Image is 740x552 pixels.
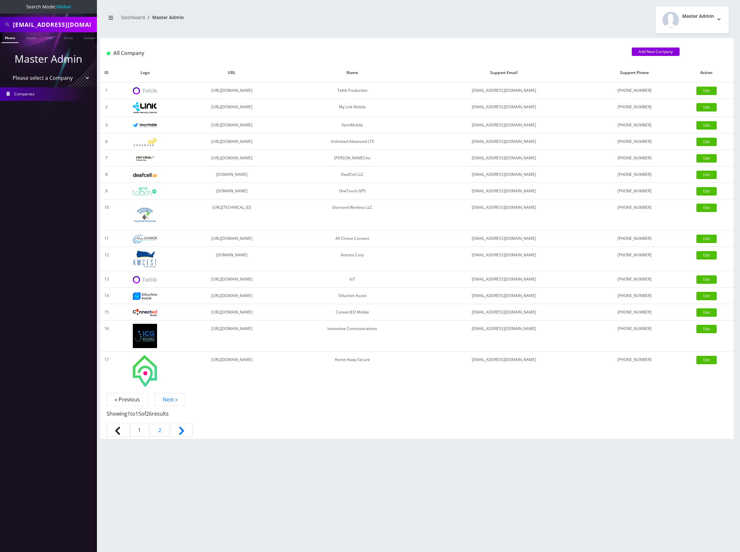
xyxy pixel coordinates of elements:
td: [URL][DOMAIN_NAME] [177,117,286,133]
td: [URL][DOMAIN_NAME] [177,321,286,352]
img: DeafCell LLC [133,173,157,177]
td: Amcest Corp [286,247,418,271]
a: Edit [696,251,717,260]
img: Rexing Inc [133,155,157,162]
th: Name [286,63,418,82]
td: [EMAIL_ADDRESS][DOMAIN_NAME] [418,352,589,390]
td: 3 [100,117,113,133]
td: 2 [100,99,113,117]
td: [EMAIL_ADDRESS][DOMAIN_NAME] [418,321,589,352]
img: All Choice Connect [133,235,157,243]
td: [PHONE_NUMBER] [589,150,680,166]
td: [URL][TECHNICAL_ID] [177,199,286,230]
td: 14 [100,288,113,304]
a: Edit [696,187,717,196]
td: [PHONE_NUMBER] [589,166,680,183]
td: 6 [100,133,113,150]
td: 16 [100,321,113,352]
td: [EMAIL_ADDRESS][DOMAIN_NAME] [418,82,589,99]
img: All Company [107,52,110,55]
td: 13 [100,271,113,288]
td: 11 [100,230,113,247]
a: Next » [154,393,186,406]
button: Master Admin [656,6,729,33]
a: Company [80,32,102,42]
td: [PHONE_NUMBER] [589,288,680,304]
td: 10 [100,199,113,230]
img: VennMobile [133,123,157,128]
a: Edit [696,138,717,146]
td: 8 [100,166,113,183]
td: [DOMAIN_NAME] [177,247,286,271]
td: [EMAIL_ADDRESS][DOMAIN_NAME] [418,117,589,133]
td: [URL][DOMAIN_NAME] [177,150,286,166]
img: Innovative Communications [133,324,157,348]
td: [EMAIL_ADDRESS][DOMAIN_NAME] [418,199,589,230]
th: Logo [113,63,177,82]
nav: Pagination Navigation [107,396,727,439]
td: [PHONE_NUMBER] [589,99,680,117]
td: [DOMAIN_NAME] [177,183,286,199]
td: [URL][DOMAIN_NAME] [177,133,286,150]
a: Edit [696,275,717,284]
td: VennMobile [286,117,418,133]
a: Name [23,32,39,42]
img: My Link Mobile [133,102,157,113]
td: ConnectED Mobile [286,304,418,321]
th: Support Email [418,63,589,82]
a: Dashboard [121,14,145,20]
td: 9 [100,183,113,199]
a: Edit [696,87,717,95]
img: Home Away Secure [133,355,157,387]
img: OneTouch GPS [133,187,157,196]
img: Diamond Wireless LLC [133,203,157,227]
td: [URL][DOMAIN_NAME] [177,99,286,117]
a: Edit [696,121,717,130]
h1: All Company [107,50,622,56]
td: DeafCell LLC [286,166,418,183]
span: 1 [127,410,130,417]
td: [PHONE_NUMBER] [589,133,680,150]
td: [EMAIL_ADDRESS][DOMAIN_NAME] [418,166,589,183]
h2: Master Admin [682,14,714,19]
th: Action [680,63,734,82]
td: [EMAIL_ADDRESS][DOMAIN_NAME] [418,133,589,150]
td: IoT [286,271,418,288]
td: [PHONE_NUMBER] [589,183,680,199]
td: 1 [100,82,113,99]
td: [PHONE_NUMBER] [589,321,680,352]
p: Showing to of results [107,403,727,418]
td: [PHONE_NUMBER] [589,82,680,99]
td: 17 [100,352,113,390]
td: [EMAIL_ADDRESS][DOMAIN_NAME] [418,230,589,247]
span: 26 [146,410,152,417]
td: Teltik Production [286,82,418,99]
th: ID [100,63,113,82]
a: Edit [696,356,717,364]
a: Next &raquo; [171,424,193,437]
span: « Previous [107,393,148,406]
img: ConnectED Mobile [133,309,157,316]
a: Email [60,32,76,42]
img: IoT [133,276,157,283]
td: 7 [100,150,113,166]
td: [EMAIL_ADDRESS][DOMAIN_NAME] [418,150,589,166]
td: [PERSON_NAME] Inc [286,150,418,166]
a: Edit [696,325,717,333]
td: [EMAIL_ADDRESS][DOMAIN_NAME] [418,304,589,321]
td: [URL][DOMAIN_NAME] [177,288,286,304]
li: Master Admin [145,14,184,21]
a: Add New Company [632,48,680,56]
td: My Link Mobile [286,99,418,117]
td: Home Away Secure [286,352,418,390]
td: Shluchim Assist [286,288,418,304]
a: Edit [696,154,717,163]
td: [URL][DOMAIN_NAME] [177,82,286,99]
img: Teltik Production [133,87,157,95]
td: [URL][DOMAIN_NAME] [177,271,286,288]
td: [EMAIL_ADDRESS][DOMAIN_NAME] [418,271,589,288]
a: Edit [696,292,717,300]
a: SIM [44,32,56,42]
a: Edit [696,204,717,212]
th: URL [177,63,286,82]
